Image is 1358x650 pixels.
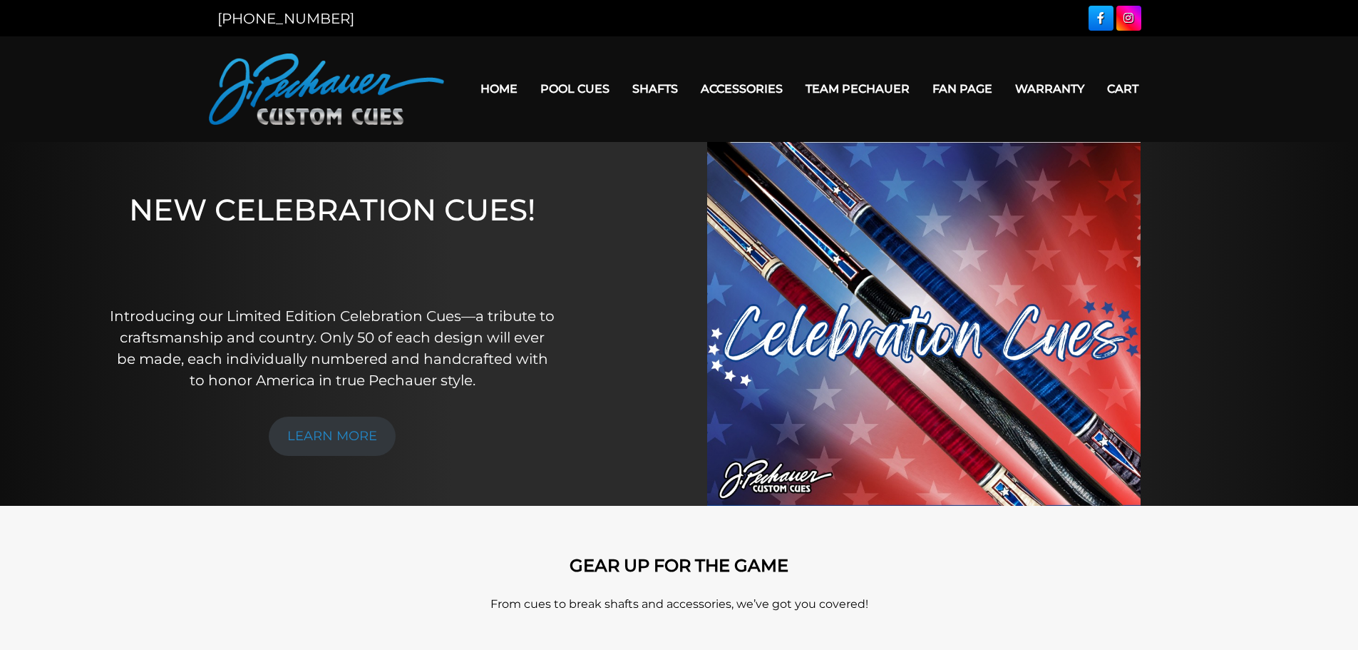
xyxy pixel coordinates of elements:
a: Accessories [689,71,794,107]
img: Pechauer Custom Cues [209,54,444,125]
h1: NEW CELEBRATION CUES! [109,192,556,285]
a: Pool Cues [529,71,621,107]
a: Fan Page [921,71,1004,107]
a: [PHONE_NUMBER] [217,10,354,27]
a: Shafts [621,71,689,107]
p: Introducing our Limited Edition Celebration Cues—a tribute to craftsmanship and country. Only 50 ... [109,305,556,391]
a: Cart [1096,71,1150,107]
p: From cues to break shafts and accessories, we’ve got you covered! [273,596,1086,613]
strong: GEAR UP FOR THE GAME [570,555,788,576]
a: Team Pechauer [794,71,921,107]
a: Warranty [1004,71,1096,107]
a: Home [469,71,529,107]
a: LEARN MORE [269,417,396,456]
